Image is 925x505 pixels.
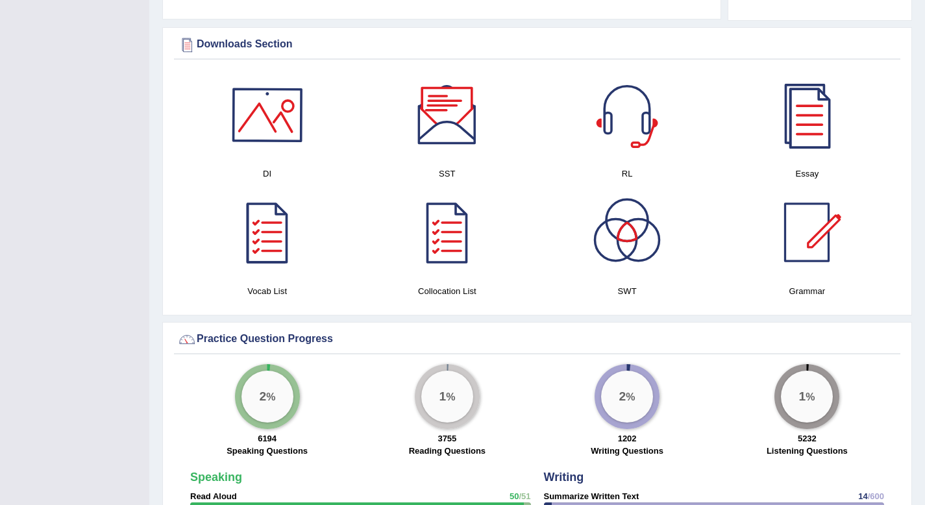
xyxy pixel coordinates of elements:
strong: Writing [544,471,584,484]
label: Speaking Questions [227,445,308,457]
big: 1 [439,389,446,404]
div: Practice Question Progress [177,330,897,349]
label: Writing Questions [591,445,663,457]
label: Reading Questions [409,445,486,457]
div: Downloads Section [177,35,897,55]
strong: 3755 [438,434,456,443]
strong: 1202 [618,434,637,443]
span: 14 [858,491,867,501]
span: 50 [510,491,519,501]
strong: 5232 [798,434,817,443]
big: 2 [619,389,626,404]
h4: DI [184,167,351,180]
h4: Grammar [724,284,891,298]
h4: SWT [544,284,711,298]
big: 1 [799,389,806,404]
strong: Read Aloud [190,491,237,501]
h4: SST [364,167,530,180]
div: % [241,371,293,423]
div: % [781,371,833,423]
strong: Summarize Written Text [544,491,639,501]
div: % [421,371,473,423]
big: 2 [259,389,266,404]
span: /51 [519,491,530,501]
h4: Vocab List [184,284,351,298]
div: % [601,371,653,423]
h4: RL [544,167,711,180]
strong: 6194 [258,434,277,443]
span: /600 [868,491,884,501]
label: Listening Questions [767,445,848,457]
h4: Essay [724,167,891,180]
strong: Speaking [190,471,242,484]
h4: Collocation List [364,284,530,298]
